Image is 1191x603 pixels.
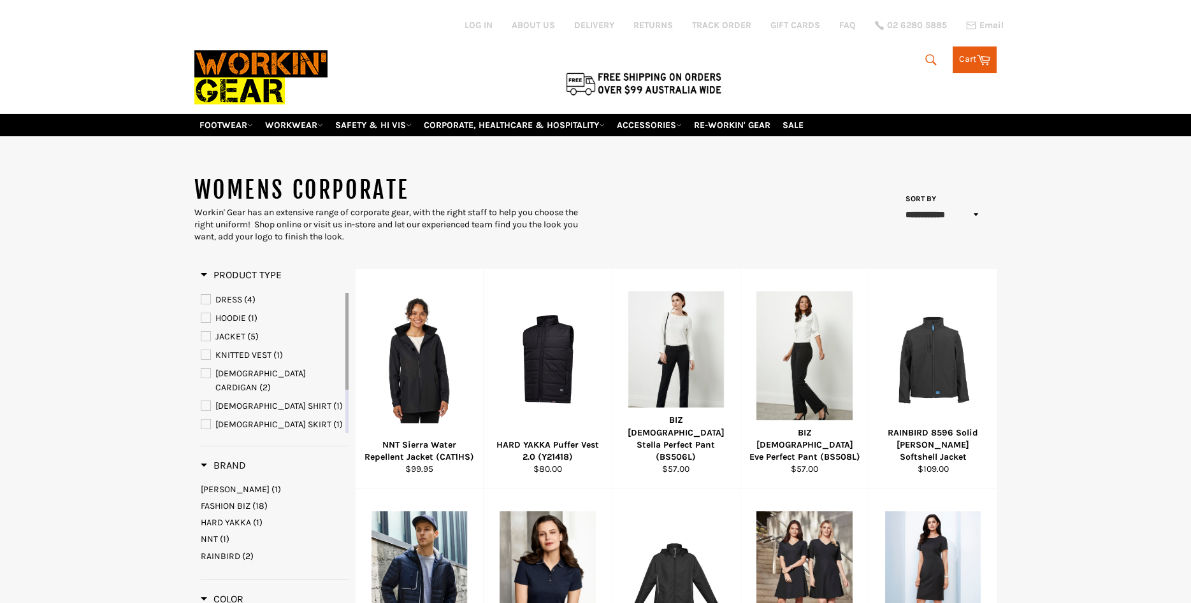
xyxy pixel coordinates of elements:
[244,294,256,305] span: (4)
[253,517,263,528] span: (1)
[839,19,856,31] a: FAQ
[869,269,997,489] a: RAINBIRD 8596 Solid Landy Softshell JacketRAINBIRD 8596 Solid [PERSON_NAME] Softshell Jacket$109.00
[259,382,271,393] span: (2)
[419,114,610,136] a: CORPORATE, HEALTHCARE & HOSPITALITY
[979,21,1004,30] span: Email
[333,419,343,430] span: (1)
[215,401,331,411] span: [DEMOGRAPHIC_DATA] SHIRT
[201,348,343,362] a: KNITTED VEST
[201,367,343,395] a: LADIES CARDIGAN
[215,368,306,393] span: [DEMOGRAPHIC_DATA] CARDIGAN
[363,439,475,464] div: NNT Sierra Water Repellent Jacket (CAT1HS)
[215,350,271,360] span: KNITTED VEST
[692,19,751,31] a: TRACK ORDER
[248,313,257,323] span: (1)
[201,533,349,545] a: NNT
[201,484,270,495] span: [PERSON_NAME]
[740,269,869,489] a: BIZ Ladies Eve Perfect Pant (BS508L)BIZ [DEMOGRAPHIC_DATA] Eve Perfect Pant (BS508L)$57.00
[194,41,328,113] img: Workin Gear leaders in Workwear, Safety Boots, PPE, Uniforms. Australia's No.1 in Workwear
[215,294,242,305] span: DRESS
[620,414,732,463] div: BIZ [DEMOGRAPHIC_DATA] Stella Perfect Pant (BS506L)
[483,269,612,489] a: HARD YAKKA Puffer Vest 2.0 (Y21418)HARD YAKKA Puffer Vest 2.0 (Y21418)$80.00
[689,114,776,136] a: RE-WORKIN' GEAR
[330,114,417,136] a: SAFETY & HI VIS
[201,551,240,562] span: RAINBIRD
[201,311,343,325] a: HOODIE
[564,70,723,97] img: Flat $9.95 shipping Australia wide
[770,19,820,31] a: GIFT CARDS
[201,399,343,413] a: LADIES SHIRT
[260,114,328,136] a: WORKWEAR
[271,484,281,495] span: (1)
[492,439,604,464] div: HARD YAKKA Puffer Vest 2.0 (Y21418)
[273,350,283,360] span: (1)
[887,21,947,30] span: 02 6280 5885
[201,293,343,307] a: DRESS
[215,419,331,430] span: [DEMOGRAPHIC_DATA] SKIRT
[777,114,809,136] a: SALE
[966,20,1004,31] a: Email
[201,500,250,511] span: FASHION BIZ
[574,19,614,31] a: DELIVERY
[215,331,245,342] span: JACKET
[242,551,254,562] span: (2)
[333,401,343,411] span: (1)
[875,21,947,30] a: 02 6280 5885
[902,194,937,204] label: Sort by
[201,517,251,528] span: HARD YAKKA
[953,46,997,73] a: Cart
[201,330,343,344] a: JACKET
[355,269,484,489] a: NNT Sierra Water Repellent Jacket (CAT1HS)NNT Sierra Water Repellent Jacket (CAT1HS)$99.95
[877,427,989,464] div: RAINBIRD 8596 Solid [PERSON_NAME] Softshell Jacket
[612,114,687,136] a: ACCESSORIES
[194,206,596,243] div: Workin' Gear has an extensive range of corporate gear, with the right staff to help you choose th...
[201,459,246,472] h3: Brand
[201,418,343,432] a: LADIES SKIRT
[220,534,229,544] span: (1)
[252,500,268,511] span: (18)
[215,313,246,323] span: HOODIE
[201,516,349,529] a: HARD YAKKA
[201,550,349,562] a: RAINBIRD
[201,500,349,512] a: FASHION BIZ
[749,427,861,464] div: BIZ [DEMOGRAPHIC_DATA] Eve Perfect Pant (BS508L)
[201,483,349,495] a: BISLEY
[512,19,555,31] a: ABOUT US
[465,20,493,31] a: Log in
[201,269,282,281] h3: Product Type
[247,331,259,342] span: (5)
[194,114,258,136] a: FOOTWEAR
[201,534,218,544] span: NNT
[633,19,673,31] a: RETURNS
[201,269,282,281] span: Product Type
[194,174,596,206] h1: WOMENS CORPORATE
[612,269,740,489] a: BIZ Ladies Stella Perfect Pant (BS506L)BIZ [DEMOGRAPHIC_DATA] Stella Perfect Pant (BS506L)$57.00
